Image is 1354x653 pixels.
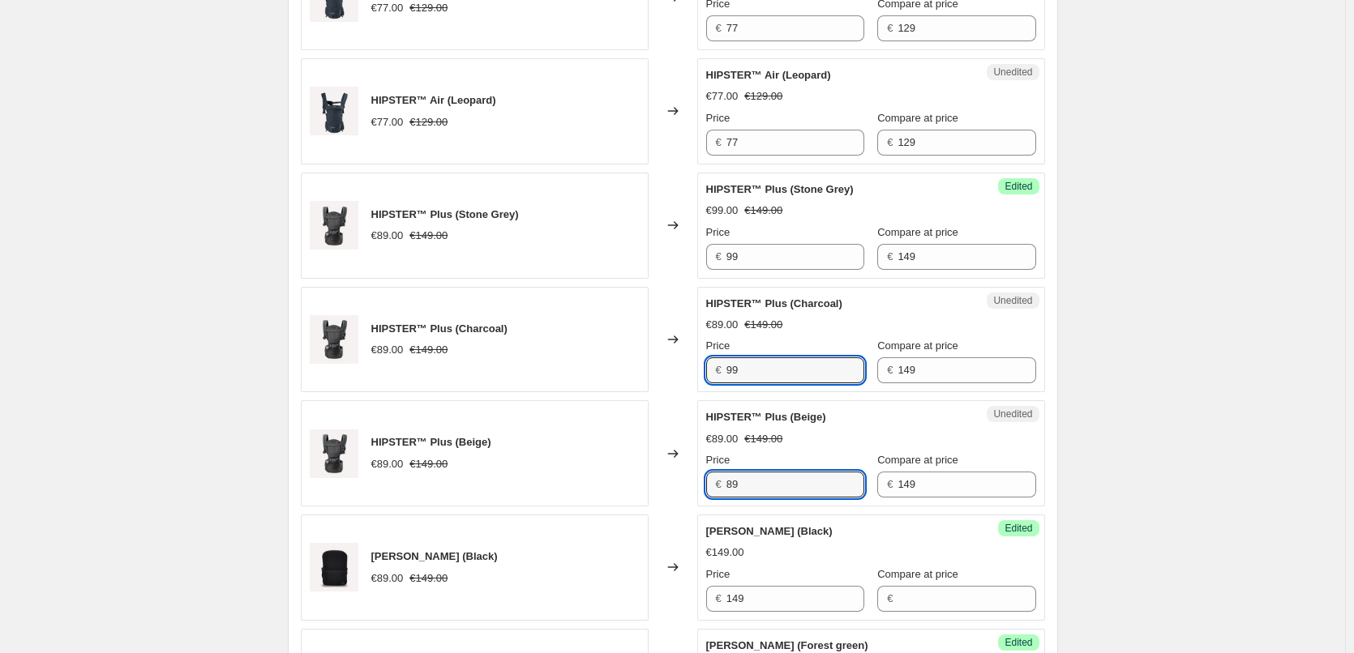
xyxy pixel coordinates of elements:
[716,22,722,34] span: €
[409,344,448,356] span: €149.00
[993,294,1032,307] span: Unedited
[877,112,958,124] span: Compare at price
[409,229,448,241] span: €149.00
[887,136,893,148] span: €
[887,250,893,262] span: €
[706,297,842,309] span: HIPSTER™ Plus (Charcoal)
[744,433,782,445] span: €149.00
[993,66,1032,79] span: Unedited
[744,204,782,216] span: €149.00
[716,364,722,376] span: €
[716,592,722,604] span: €
[371,458,404,470] span: €89.00
[706,112,731,124] span: Price
[716,478,722,490] span: €
[371,572,404,584] span: €89.00
[716,250,722,262] span: €
[887,478,893,490] span: €
[310,315,358,364] img: Charcoal_Grey-1_a7cee584-3946-4745-840e-3a999af8a4fe_80x.jpg
[706,639,868,651] span: [PERSON_NAME] (Forest green)
[409,2,448,14] span: €129.00
[1005,522,1032,535] span: Edited
[310,543,358,591] img: Black-1_80x.jpg
[706,318,739,331] span: €89.00
[310,429,358,478] img: Charcoal_Grey-1_a7cee584-3946-4745-840e-3a999af8a4fe_80x.jpg
[371,322,508,335] span: HIPSTER™ Plus (Charcoal)
[371,550,498,562] span: [PERSON_NAME] (Black)
[887,364,893,376] span: €
[1005,180,1032,193] span: Edited
[706,433,739,445] span: €89.00
[706,69,831,81] span: HIPSTER™ Air (Leopard)
[706,90,739,102] span: €77.00
[371,116,404,128] span: €77.00
[744,318,782,331] span: €149.00
[371,344,404,356] span: €89.00
[706,339,731,352] span: Price
[706,411,826,423] span: HIPSTER™ Plus (Beige)
[716,136,722,148] span: €
[310,87,358,135] img: HIPSTER_Air-1_80x.jpg
[993,408,1032,420] span: Unedited
[371,2,404,14] span: €77.00
[877,454,958,466] span: Compare at price
[706,454,731,466] span: Price
[310,201,358,250] img: Charcoal_Grey-1_a7cee584-3946-4745-840e-3a999af8a4fe_80x.jpg
[706,204,739,216] span: €99.00
[706,525,833,537] span: [PERSON_NAME] (Black)
[877,226,958,238] span: Compare at price
[706,226,731,238] span: Price
[706,546,744,558] span: €149.00
[371,229,404,241] span: €89.00
[409,458,448,470] span: €149.00
[706,183,854,195] span: HIPSTER™ Plus (Stone Grey)
[706,568,731,580] span: Price
[744,90,782,102] span: €129.00
[409,116,448,128] span: €129.00
[887,592,893,604] span: €
[371,436,491,448] span: HIPSTER™ Plus (Beige)
[371,94,496,106] span: HIPSTER™ Air (Leopard)
[409,572,448,584] span: €149.00
[887,22,893,34] span: €
[877,568,958,580] span: Compare at price
[371,208,519,220] span: HIPSTER™ Plus (Stone Grey)
[1005,636,1032,649] span: Edited
[877,339,958,352] span: Compare at price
